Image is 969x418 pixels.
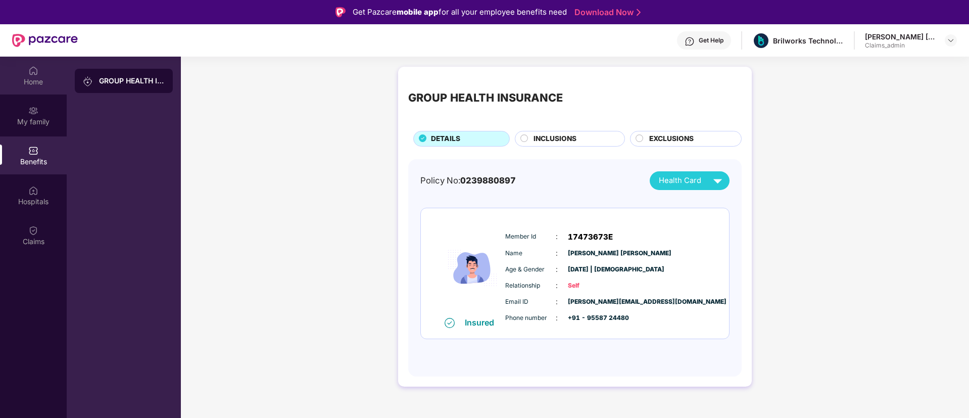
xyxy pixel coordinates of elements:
div: Claims_admin [865,41,936,50]
div: Get Pazcare for all your employee benefits need [353,6,567,18]
div: Get Help [699,36,723,44]
img: svg+xml;base64,PHN2ZyBpZD0iRHJvcGRvd24tMzJ4MzIiIHhtbG5zPSJodHRwOi8vd3d3LnczLm9yZy8yMDAwL3N2ZyIgd2... [947,36,955,44]
div: Brilworks Technology Private Limited [773,36,844,45]
img: Logo [335,7,346,17]
img: download.jpg [754,33,768,48]
img: svg+xml;base64,PHN2ZyBpZD0iSGVscC0zMngzMiIgeG1sbnM9Imh0dHA6Ly93d3cudzMub3JnLzIwMDAvc3ZnIiB3aWR0aD... [685,36,695,47]
div: [PERSON_NAME] [PERSON_NAME] [865,32,936,41]
img: Stroke [637,7,641,18]
img: New Pazcare Logo [12,34,78,47]
a: Download Now [574,7,638,18]
strong: mobile app [397,7,439,17]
